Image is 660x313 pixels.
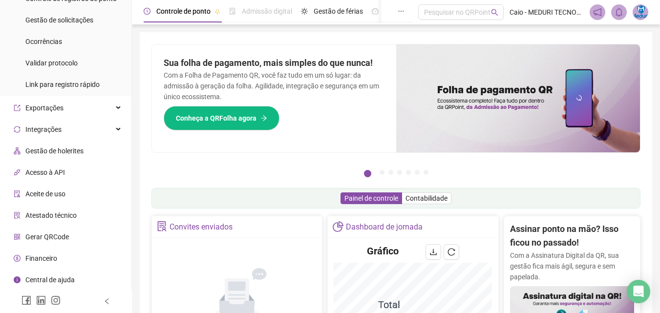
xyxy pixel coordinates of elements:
span: Controle de ponto [156,7,211,15]
button: 2 [380,170,384,175]
img: banner%2F8d14a306-6205-4263-8e5b-06e9a85ad873.png [396,44,640,152]
span: Caio - MEDURI TECNOLOGIA EM SEGURANÇA [510,7,584,18]
img: 31116 [633,5,648,20]
span: solution [157,221,167,231]
span: Central de ajuda [25,276,75,284]
span: Contabilidade [405,194,447,202]
span: Link para registro rápido [25,81,100,88]
h2: Sua folha de pagamento, mais simples do que nunca! [164,56,384,70]
span: audit [14,190,21,197]
span: ellipsis [398,8,405,15]
span: bell [615,8,623,17]
span: Ocorrências [25,38,62,45]
span: pushpin [214,9,220,15]
button: 3 [388,170,393,175]
span: download [429,248,437,256]
button: 1 [364,170,371,177]
span: Integrações [25,125,62,133]
span: notification [593,8,602,17]
span: Conheça a QRFolha agora [176,113,256,124]
span: Atestado técnico [25,211,77,219]
span: info-circle [14,276,21,283]
span: Gerar QRCode [25,233,69,241]
span: dollar [14,255,21,262]
span: linkedin [36,295,46,305]
p: Com a Assinatura Digital da QR, sua gestão fica mais ágil, segura e sem papelada. [510,250,634,282]
div: Convites enviados [170,219,233,235]
span: Gestão de solicitações [25,16,93,24]
span: left [104,298,110,305]
span: Financeiro [25,254,57,262]
span: dashboard [372,8,379,15]
span: solution [14,212,21,219]
div: Dashboard de jornada [346,219,423,235]
span: Painel de controle [344,194,398,202]
span: reload [447,248,455,256]
p: Com a Folha de Pagamento QR, você faz tudo em um só lugar: da admissão à geração da folha. Agilid... [164,70,384,102]
h2: Assinar ponto na mão? Isso ficou no passado! [510,222,634,250]
span: search [491,9,498,16]
span: qrcode [14,233,21,240]
span: Aceite de uso [25,190,65,198]
h4: Gráfico [367,244,399,258]
span: facebook [21,295,31,305]
span: pie-chart [333,221,343,231]
button: 4 [397,170,402,175]
span: Gestão de férias [314,7,363,15]
button: 7 [424,170,428,175]
div: Open Intercom Messenger [627,280,650,303]
span: Exportações [25,104,64,112]
span: Gestão de holerites [25,147,84,155]
span: sync [14,126,21,133]
span: Acesso à API [25,168,65,176]
span: arrow-right [260,115,267,122]
span: export [14,104,21,111]
span: apartment [14,147,21,154]
span: instagram [51,295,61,305]
span: Validar protocolo [25,59,78,67]
button: 6 [415,170,420,175]
button: 5 [406,170,411,175]
button: Conheça a QRFolha agora [164,106,279,130]
span: api [14,169,21,176]
span: Admissão digital [242,7,292,15]
span: sun [301,8,308,15]
span: clock-circle [144,8,150,15]
span: file-done [229,8,236,15]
